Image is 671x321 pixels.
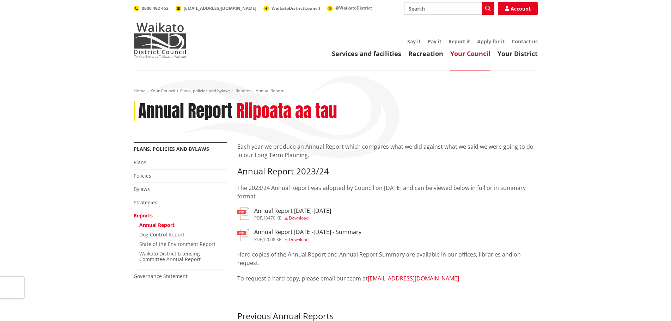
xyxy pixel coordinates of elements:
[254,229,361,235] h3: Annual Report [DATE]-[DATE] - Summary
[407,38,421,45] a: Say it
[498,2,538,15] a: Account
[237,142,538,159] p: Each year we produce an Annual Report which compares what we did against what we said we were goi...
[404,2,494,15] input: Search input
[236,101,337,122] h2: Riipoata aa tau
[408,49,443,58] a: Recreation
[449,38,470,45] a: Report it
[134,88,146,94] a: Home
[289,215,309,221] span: Download
[237,250,538,267] p: Hard copies of the Annual Report and Annual Report Summary are available in our offices, librarie...
[151,88,175,94] a: Your Council
[139,222,175,228] a: Annual Report
[263,5,320,11] a: WaikatoDistrictCouncil
[134,23,187,58] img: Waikato District Council - Te Kaunihera aa Takiwaa o Waikato
[332,49,401,58] a: Services and facilities
[139,231,184,238] a: Dog Control Report
[237,274,538,283] p: To request a hard copy, please email our team at
[272,5,320,11] span: WaikatoDistrictCouncil
[134,146,209,152] a: Plans, policies and bylaws
[254,215,262,221] span: pdf
[263,215,282,221] span: 13470 KB
[139,250,201,263] a: Waikato District Licensing Committee Annual Report
[289,236,309,242] span: Download
[134,159,146,166] a: Plans
[180,88,231,94] a: Plans, policies and bylaws
[176,5,256,11] a: [EMAIL_ADDRESS][DOMAIN_NAME]
[134,88,538,94] nav: breadcrumb
[368,274,459,282] a: [EMAIL_ADDRESS][DOMAIN_NAME]
[142,5,169,11] span: 0800 492 452
[498,49,538,58] a: Your District
[237,229,361,241] a: Annual Report [DATE]-[DATE] - Summary pdf,12008 KB Download
[134,5,169,11] a: 0800 492 452
[134,212,153,219] a: Reports
[134,199,157,206] a: Strategies
[428,38,441,45] a: Pay it
[236,88,251,94] a: Reports
[256,88,283,94] span: Annual Report
[254,216,331,220] div: ,
[335,5,372,11] span: @WaikatoDistrict
[327,5,372,11] a: @WaikatoDistrict
[134,273,188,279] a: Governance Statement
[477,38,505,45] a: Apply for it
[134,172,151,179] a: Policies
[512,38,538,45] a: Contact us
[254,208,331,214] h3: Annual Report [DATE]-[DATE]
[254,237,361,242] div: ,
[237,229,249,241] img: document-pdf.svg
[184,5,256,11] span: [EMAIL_ADDRESS][DOMAIN_NAME]
[263,236,282,242] span: 12008 KB
[139,241,215,247] a: State of the Environment Report
[237,184,538,200] p: The 2023/24 Annual Report was adopted by Council on [DATE] and can be viewed below in full or in ...
[450,49,490,58] a: Your Council
[138,101,232,122] h1: Annual Report
[237,208,331,220] a: Annual Report [DATE]-[DATE] pdf,13470 KB Download
[237,166,538,177] h3: Annual Report 2023/24
[237,208,249,220] img: document-pdf.svg
[134,186,150,192] a: Bylaws
[254,236,262,242] span: pdf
